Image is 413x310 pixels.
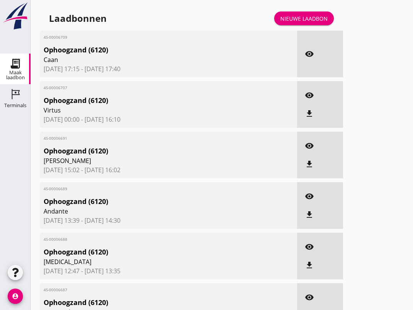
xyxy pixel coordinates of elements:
[44,85,252,91] span: 4S-00006707
[44,266,293,276] span: [DATE] 12:47 - [DATE] 13:35
[305,293,314,302] i: visibility
[280,15,328,23] div: Nieuwe laadbon
[274,11,334,25] a: Nieuwe laadbon
[44,257,252,266] span: [MEDICAL_DATA]
[44,34,252,40] span: 4S-00006709
[49,12,107,24] div: Laadbonnen
[44,156,252,165] span: [PERSON_NAME]
[44,247,252,257] span: Ophoogzand (6120)
[44,45,252,55] span: Ophoogzand (6120)
[4,103,26,108] div: Terminals
[305,91,314,100] i: visibility
[44,186,252,192] span: 4S-00006689
[8,289,23,304] i: account_circle
[44,196,252,207] span: Ophoogzand (6120)
[44,287,252,293] span: 4S-00006687
[44,135,252,141] span: 4S-00006691
[44,64,293,73] span: [DATE] 17:15 - [DATE] 17:40
[44,207,252,216] span: Andante
[305,109,314,118] i: file_download
[305,192,314,201] i: visibility
[44,146,252,156] span: Ophoogzand (6120)
[44,216,293,225] span: [DATE] 13:39 - [DATE] 14:30
[44,297,252,308] span: Ophoogzand (6120)
[305,210,314,219] i: file_download
[305,160,314,169] i: file_download
[2,2,29,30] img: logo-small.a267ee39.svg
[44,55,252,64] span: Caan
[44,95,252,106] span: Ophoogzand (6120)
[305,141,314,150] i: visibility
[44,165,293,175] span: [DATE] 15:02 - [DATE] 16:02
[44,115,293,124] span: [DATE] 00:00 - [DATE] 16:10
[305,242,314,251] i: visibility
[44,237,252,242] span: 4S-00006688
[44,106,252,115] span: Virtus
[305,261,314,270] i: file_download
[305,49,314,59] i: visibility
